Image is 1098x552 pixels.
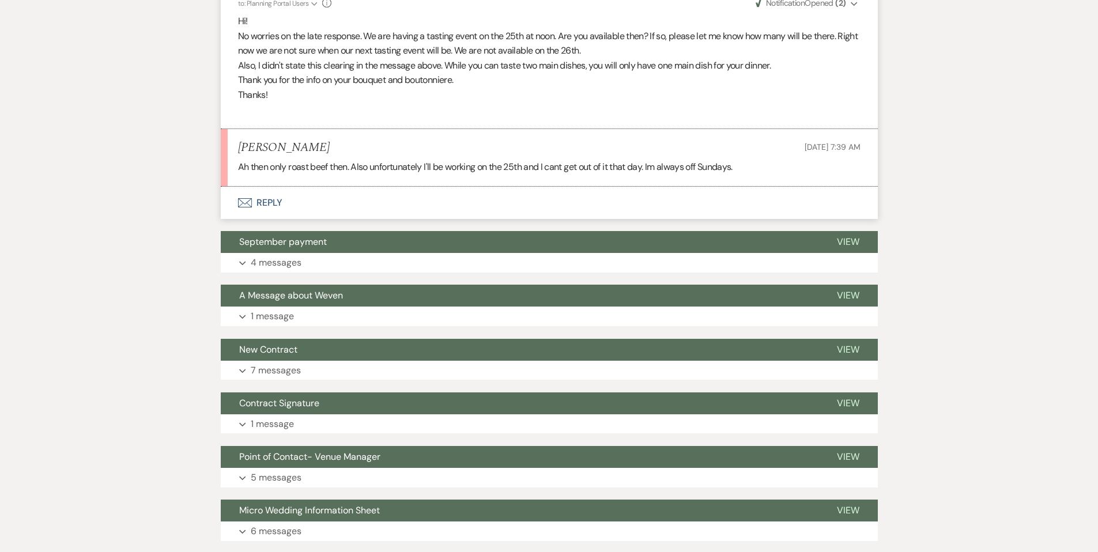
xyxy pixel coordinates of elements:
[221,307,878,326] button: 1 message
[239,397,319,409] span: Contract Signature
[239,343,297,356] span: New Contract
[837,451,859,463] span: View
[818,392,878,414] button: View
[818,285,878,307] button: View
[238,58,861,73] p: Also, I didn't state this clearing in the message above. While you can taste two main dishes, you...
[221,253,878,273] button: 4 messages
[238,29,861,58] p: No worries on the late response. We are having a tasting event on the 25th at noon. Are you avail...
[221,500,818,521] button: Micro Wedding Information Sheet
[238,73,861,88] p: Thank you for the info on your bouquet and boutonniere.
[251,470,301,485] p: 5 messages
[239,504,380,516] span: Micro Wedding Information Sheet
[221,361,878,380] button: 7 messages
[221,285,818,307] button: A Message about Weven
[837,343,859,356] span: View
[221,446,818,468] button: Point of Contact- Venue Manager
[818,339,878,361] button: View
[221,231,818,253] button: September payment
[221,468,878,487] button: 5 messages
[221,392,818,414] button: Contract Signature
[805,142,860,152] span: [DATE] 7:39 AM
[238,88,861,103] p: Thanks!
[251,363,301,378] p: 7 messages
[239,289,343,301] span: A Message about Weven
[837,236,859,248] span: View
[837,289,859,301] span: View
[251,524,301,539] p: 6 messages
[251,309,294,324] p: 1 message
[221,187,878,219] button: Reply
[818,500,878,521] button: View
[238,14,861,29] p: Hi!
[818,231,878,253] button: View
[837,397,859,409] span: View
[837,504,859,516] span: View
[221,339,818,361] button: New Contract
[239,451,380,463] span: Point of Contact- Venue Manager
[251,417,294,432] p: 1 message
[221,414,878,434] button: 1 message
[251,255,301,270] p: 4 messages
[238,160,861,175] p: Ah then only roast beef then. Also unfortunately I'll be working on the 25th and I cant get out o...
[818,446,878,468] button: View
[238,141,330,155] h5: [PERSON_NAME]
[221,521,878,541] button: 6 messages
[239,236,327,248] span: September payment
